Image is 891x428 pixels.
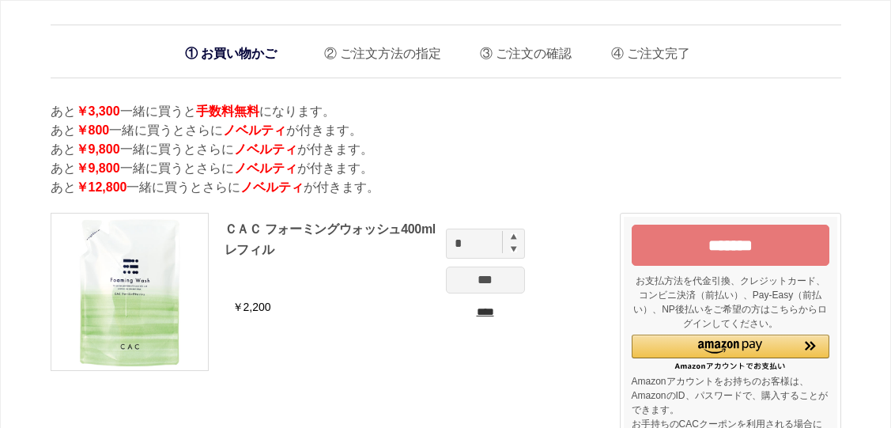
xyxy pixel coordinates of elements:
[511,245,517,252] img: spinminus.gif
[196,104,259,118] span: 手数料無料
[76,142,120,156] span: ￥9,800
[632,335,829,370] div: Amazon Pay - Amazonアカウントをお使いください
[51,121,841,140] p: あと 一緒に買うとさらに が付きます。
[312,33,441,66] li: ご注文方法の指定
[177,37,285,70] li: お買い物かご
[76,123,110,137] span: ￥800
[76,104,120,118] span: ￥3,300
[234,161,297,175] span: ノベルティ
[76,161,120,175] span: ￥9,800
[225,222,436,256] a: ＣＡＣ フォーミングウォッシュ400mlレフィル
[632,274,829,331] p: お支払方法を代金引換、クレジットカード、コンビニ決済（前払い）、Pay-Easy（前払い）、NP後払いをご希望の方はこちらからログインしてください。
[223,123,286,137] span: ノベルティ
[240,180,304,194] span: ノベルティ
[51,102,841,121] p: あと 一緒に買うと になります。
[51,140,841,159] p: あと 一緒に買うとさらに が付きます。
[51,178,841,197] p: あと 一緒に買うとさらに が付きます。
[599,33,690,66] li: ご注文完了
[76,180,127,194] span: ￥12,800
[511,233,517,240] img: spinplus.gif
[51,159,841,178] p: あと 一緒に買うとさらに が付きます。
[51,214,208,370] img: ＣＡＣ フォーミングウォッシュ400mlレフィル
[234,142,297,156] span: ノベルティ
[468,33,572,66] li: ご注文の確認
